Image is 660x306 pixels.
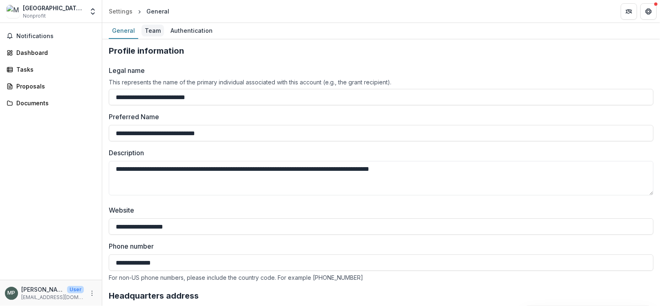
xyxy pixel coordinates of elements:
[109,79,653,86] div: This represents the name of the primary individual associated with this account (e.g., the grant ...
[3,79,99,93] a: Proposals
[146,7,169,16] div: General
[23,4,84,12] div: [GEOGRAPHIC_DATA][US_STATE]
[621,3,637,20] button: Partners
[21,285,64,294] p: [PERSON_NAME]
[141,25,164,36] div: Team
[167,25,216,36] div: Authentication
[109,46,653,56] h2: Profile information
[16,33,95,40] span: Notifications
[67,286,84,293] p: User
[87,288,97,298] button: More
[106,5,136,17] a: Settings
[3,46,99,59] a: Dashboard
[87,3,99,20] button: Open entity switcher
[3,63,99,76] a: Tasks
[141,23,164,39] a: Team
[21,294,84,301] p: [EMAIL_ADDRESS][DOMAIN_NAME]
[167,23,216,39] a: Authentication
[16,99,92,107] div: Documents
[7,5,20,18] img: Museo de Arte de Puerto Rico
[109,241,649,251] label: Phone number
[640,3,657,20] button: Get Help
[3,29,99,43] button: Notifications
[109,205,649,215] label: Website
[16,82,92,91] div: Proposals
[8,290,16,296] div: Myrna Z. Pérez
[109,25,138,36] div: General
[109,291,653,301] h2: Headquarters address
[3,96,99,110] a: Documents
[109,274,653,281] div: For non-US phone numbers, please include the country code. For example [PHONE_NUMBER]
[109,148,649,158] label: Description
[16,65,92,74] div: Tasks
[106,5,173,17] nav: breadcrumb
[109,112,159,122] label: Preferred Name
[109,66,145,75] label: Legal name
[16,48,92,57] div: Dashboard
[109,7,132,16] div: Settings
[109,23,138,39] a: General
[23,12,46,20] span: Nonprofit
